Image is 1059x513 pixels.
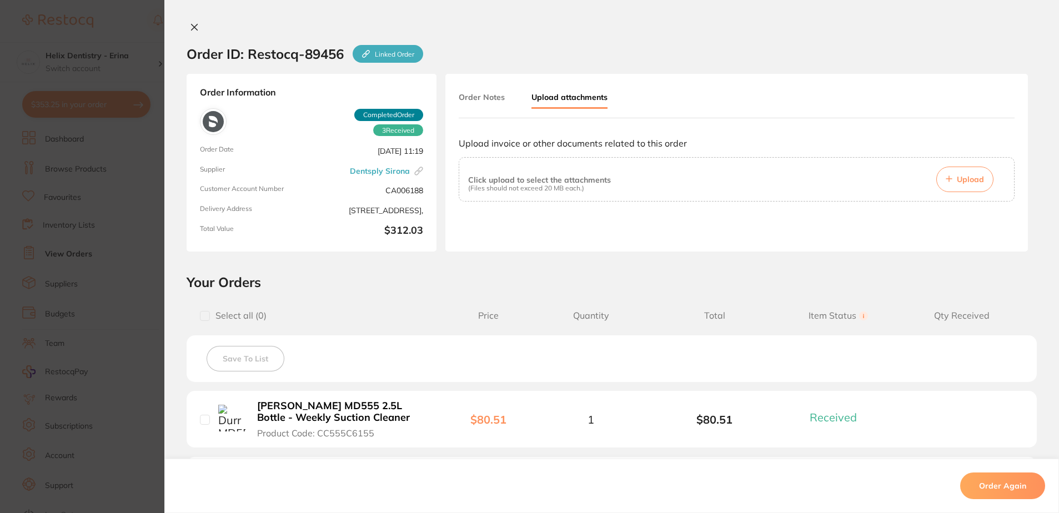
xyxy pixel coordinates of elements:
button: Order Again [960,472,1045,499]
span: Upload [957,174,984,184]
span: Received [373,124,423,137]
p: (Files should not exceed 20 MB each.) [468,184,611,192]
p: Linked Order [375,50,414,58]
button: Upload attachments [531,87,608,109]
span: Total [653,310,776,321]
button: Save To List [207,346,284,371]
span: Delivery Address [200,205,307,216]
span: Order Date [200,145,307,157]
h2: Your Orders [187,274,1037,290]
span: CA006188 [316,185,423,196]
p: Click upload to select the attachments [468,175,611,184]
span: Total Value [200,225,307,238]
span: 1 [588,413,594,426]
span: Quantity [529,310,653,321]
img: Dentsply Sirona [203,111,224,132]
button: Order Notes [459,87,505,107]
button: Received [806,410,870,424]
span: Completed Order [354,109,423,121]
span: Product Code: CC555C6155 [257,428,374,438]
span: [DATE] 11:19 [316,145,423,157]
img: Durr MD555 2.5L Bottle - Weekly Suction Cleaner [218,405,245,432]
button: Upload [936,167,993,192]
h2: Order ID: Restocq- 89456 [187,45,423,63]
span: Supplier [200,165,307,177]
b: $80.51 [470,413,506,426]
span: Customer Account Number [200,185,307,196]
span: Qty Received [900,310,1023,321]
button: [PERSON_NAME] MD555 2.5L Bottle - Weekly Suction Cleaner Product Code: CC555C6155 [254,400,430,439]
b: $312.03 [316,225,423,238]
span: Received [810,410,857,424]
span: [STREET_ADDRESS], [316,205,423,216]
span: Select all ( 0 ) [210,310,267,321]
span: Price [447,310,529,321]
p: Upload invoice or other documents related to this order [459,138,1015,148]
b: $80.51 [653,413,776,426]
a: Dentsply Sirona [350,167,410,175]
strong: Order Information [200,87,423,99]
span: Item Status [776,310,900,321]
b: [PERSON_NAME] MD555 2.5L Bottle - Weekly Suction Cleaner [257,400,427,423]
